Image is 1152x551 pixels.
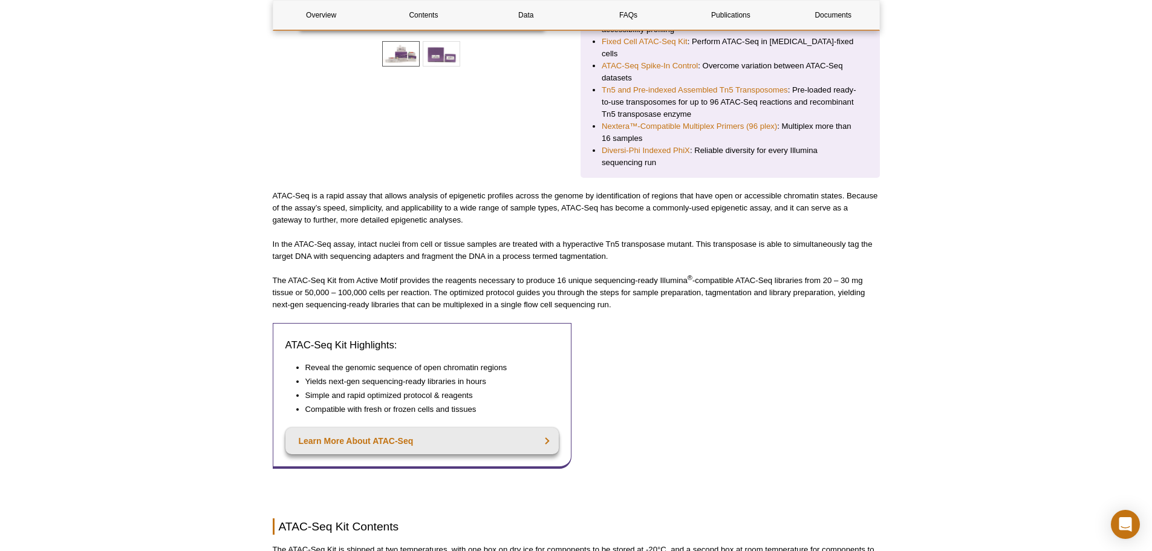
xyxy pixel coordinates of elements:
li: Yields next-gen sequencing-ready libraries in hours [305,376,547,388]
li: : Perform ATAC-Seq in [MEDICAL_DATA]-fixed cells [602,36,859,60]
a: FAQs [580,1,676,30]
p: The ATAC-Seq Kit from Active Motif provides the reagents necessary to produce 16 unique sequencin... [273,275,880,311]
li: Compatible with fresh or frozen cells and tissues [305,403,547,416]
li: : Reliable diversity for every Illumina sequencing run [602,145,859,169]
a: Overview [273,1,369,30]
h3: ATAC-Seq Kit Highlights: [285,338,559,353]
li: Simple and rapid optimized protocol & reagents [305,390,547,402]
h2: ATAC-Seq Kit Contents [273,518,880,535]
p: ATAC-Seq is a rapid assay that allows analysis of epigenetic profiles across the genome by identi... [273,190,880,226]
a: Publications [683,1,779,30]
sup: ® [688,274,692,281]
a: Learn More About ATAC-Seq [285,428,559,454]
a: Contents [376,1,472,30]
li: : Pre-loaded ready-to-use transposomes for up to 96 ATAC-Seq reactions and recombinant Tn5 transp... [602,84,859,120]
div: Open Intercom Messenger [1111,510,1140,539]
iframe: Intro to ATAC-Seq: Method overview and comparison to ChIP-Seq [581,323,880,491]
a: Diversi-Phi Indexed PhiX [602,145,690,157]
a: Tn5 and Pre-indexed Assembled Tn5 Transposomes [602,84,788,96]
li: Reveal the genomic sequence of open chromatin regions [305,362,547,374]
a: Fixed Cell ATAC-Seq Kit [602,36,688,48]
p: In the ATAC-Seq assay, intact nuclei from cell or tissue samples are treated with a hyperactive T... [273,238,880,262]
li: : Multiplex more than 16 samples [602,120,859,145]
a: Nextera™-Compatible Multiplex Primers (96 plex) [602,120,777,132]
li: : Overcome variation between ATAC-Seq datasets [602,60,859,84]
a: Documents [785,1,881,30]
a: ATAC-Seq Spike-In Control [602,60,698,72]
a: Data [478,1,574,30]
